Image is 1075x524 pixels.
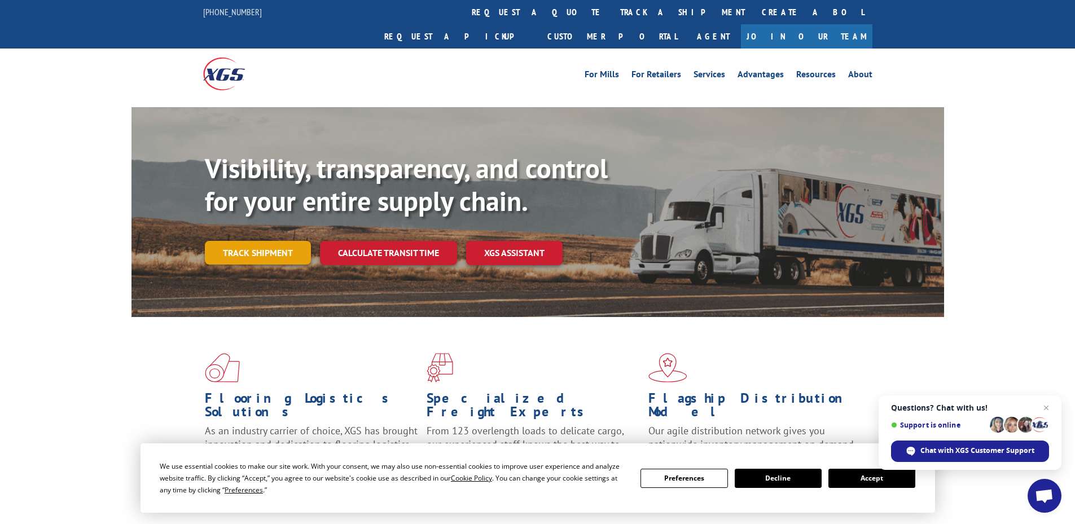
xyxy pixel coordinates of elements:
a: For Retailers [631,70,681,82]
a: Resources [796,70,836,82]
img: xgs-icon-total-supply-chain-intelligence-red [205,353,240,382]
a: Join Our Team [741,24,872,49]
span: Our agile distribution network gives you nationwide inventory management on demand. [648,424,856,451]
h1: Specialized Freight Experts [427,391,640,424]
a: Track shipment [205,241,311,265]
a: Open chat [1028,479,1061,513]
a: About [848,70,872,82]
a: Services [694,70,725,82]
button: Preferences [640,469,727,488]
a: Advantages [738,70,784,82]
a: For Mills [585,70,619,82]
button: Accept [828,469,915,488]
a: Request a pickup [376,24,539,49]
p: From 123 overlength loads to delicate cargo, our experienced staff knows the best way to move you... [427,424,640,474]
img: xgs-icon-flagship-distribution-model-red [648,353,687,382]
button: Decline [735,469,822,488]
a: Calculate transit time [320,241,457,265]
h1: Flagship Distribution Model [648,391,862,424]
span: Chat with XGS Customer Support [891,441,1049,462]
span: Questions? Chat with us! [891,403,1049,412]
span: Preferences [225,485,263,495]
div: Cookie Consent Prompt [141,443,935,513]
div: We use essential cookies to make our site work. With your consent, we may also use non-essential ... [160,460,627,496]
img: xgs-icon-focused-on-flooring-red [427,353,453,382]
a: Agent [686,24,741,49]
span: Support is online [891,421,986,429]
a: Customer Portal [539,24,686,49]
h1: Flooring Logistics Solutions [205,391,418,424]
a: XGS ASSISTANT [466,241,563,265]
b: Visibility, transparency, and control for your entire supply chain. [205,151,608,218]
span: As an industry carrier of choice, XGS has brought innovation and dedication to flooring logistics... [205,424,418,464]
span: Cookie Policy [451,473,492,483]
a: [PHONE_NUMBER] [203,6,262,17]
span: Chat with XGS Customer Support [920,446,1034,456]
